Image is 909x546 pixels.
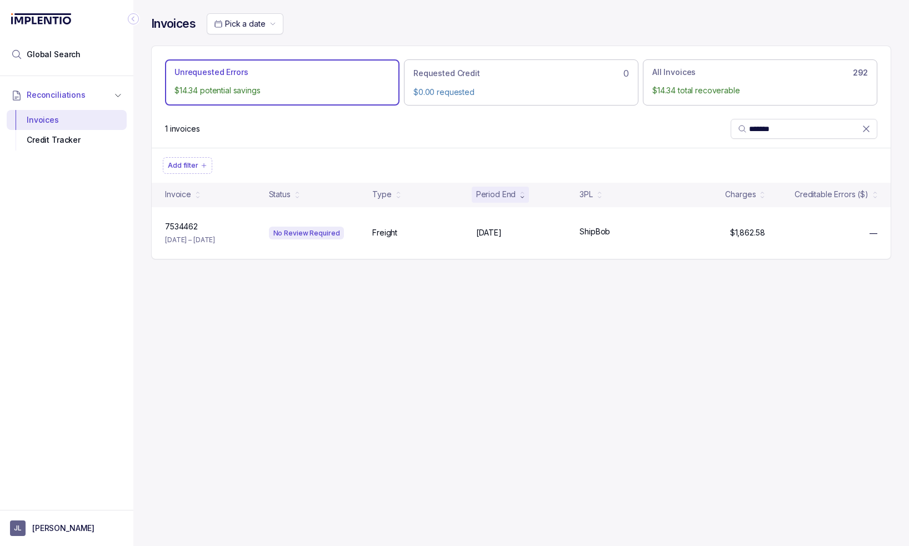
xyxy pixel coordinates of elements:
div: Creditable Errors ($) [795,189,868,200]
div: Remaining page entries [165,123,200,134]
div: Charges [725,189,756,200]
div: Invoices [16,110,118,130]
p: [DATE] – [DATE] [165,234,215,246]
div: Type [372,189,391,200]
div: Reconciliations [7,108,127,153]
p: Freight [372,227,397,238]
button: Date Range Picker [207,13,283,34]
span: Reconciliations [27,89,86,101]
p: Add filter [168,160,198,171]
p: $14.34 total recoverable [652,85,868,96]
p: $1,862.58 [730,227,765,238]
div: Collapse Icon [127,12,140,26]
p: $14.34 potential savings [174,85,390,96]
p: All Invoices [652,67,696,78]
ul: Filter Group [163,157,880,174]
div: 3PL [580,189,593,200]
div: Credit Tracker [16,130,118,150]
p: ShipBob [580,226,610,237]
button: User initials[PERSON_NAME] [10,520,123,536]
button: Reconciliations [7,83,127,107]
p: [PERSON_NAME] [32,523,94,534]
p: $0.00 requested [413,87,629,98]
ul: Action Tab Group [165,59,877,105]
h4: Invoices [151,16,196,32]
p: 1 invoices [165,123,200,134]
span: Pick a date [225,19,265,28]
div: 0 [413,67,629,80]
span: Global Search [27,49,81,60]
search: Date Range Picker [214,18,265,29]
div: Status [269,189,291,200]
span: User initials [10,520,26,536]
p: 7534462 [165,221,198,232]
p: [DATE] [476,227,502,238]
button: Filter Chip Add filter [163,157,212,174]
span: — [870,228,877,239]
p: Requested Credit [413,68,480,79]
div: No Review Required [269,227,344,240]
div: Invoice [165,189,191,200]
h6: 292 [853,68,868,77]
div: Period End [476,189,516,200]
p: Unrequested Errors [174,67,248,78]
